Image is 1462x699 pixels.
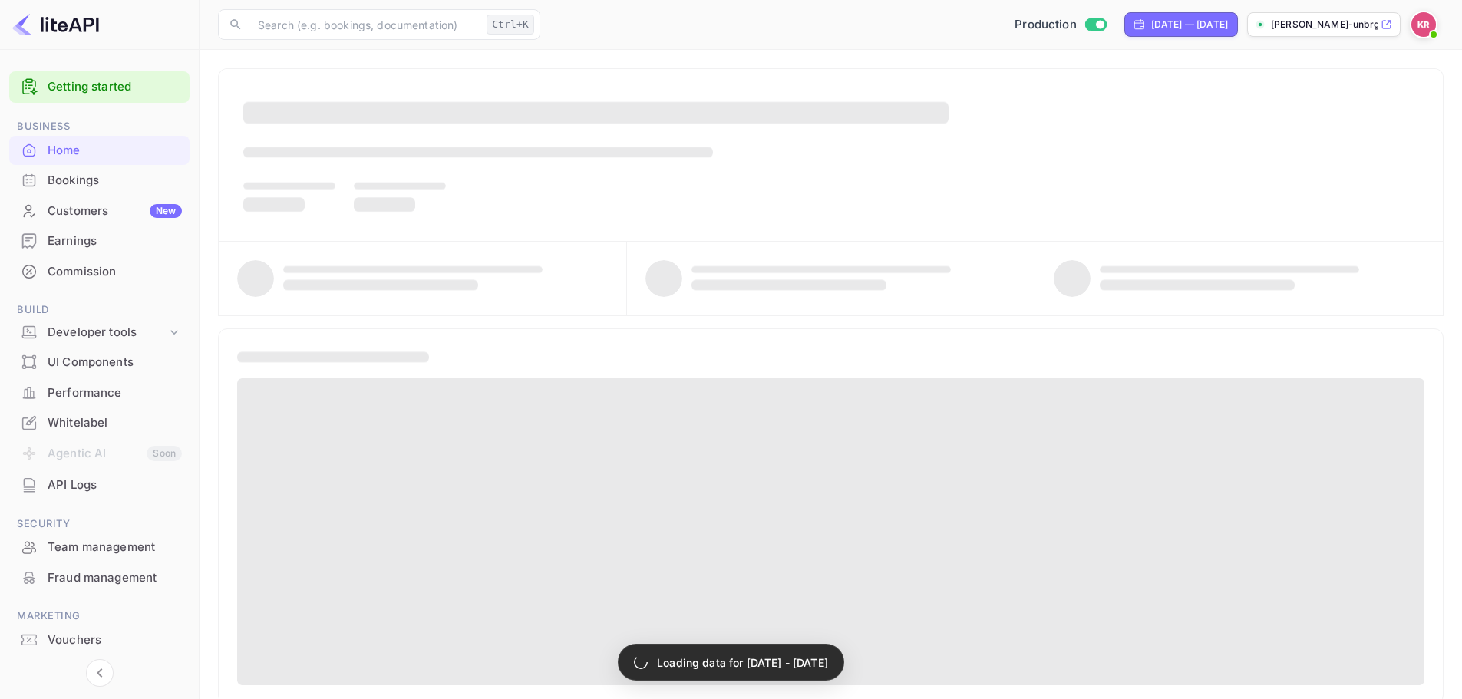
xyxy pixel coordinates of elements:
[48,631,182,649] div: Vouchers
[9,532,190,562] div: Team management
[9,378,190,407] a: Performance
[48,142,182,160] div: Home
[1271,18,1378,31] p: [PERSON_NAME]-unbrg.[PERSON_NAME]...
[9,408,190,437] a: Whitelabel
[48,203,182,220] div: Customers
[1008,16,1112,34] div: Switch to Sandbox mode
[9,136,190,166] div: Home
[9,470,190,500] div: API Logs
[9,257,190,285] a: Commission
[249,9,480,40] input: Search (e.g. bookings, documentation)
[9,532,190,561] a: Team management
[48,172,182,190] div: Bookings
[9,516,190,532] span: Security
[9,166,190,194] a: Bookings
[48,232,182,250] div: Earnings
[9,319,190,346] div: Developer tools
[1151,18,1228,31] div: [DATE] — [DATE]
[86,659,114,687] button: Collapse navigation
[9,71,190,103] div: Getting started
[9,166,190,196] div: Bookings
[9,118,190,135] span: Business
[9,563,190,592] a: Fraud management
[657,654,828,671] p: Loading data for [DATE] - [DATE]
[9,226,190,255] a: Earnings
[9,625,190,654] a: Vouchers
[48,539,182,556] div: Team management
[9,625,190,655] div: Vouchers
[9,563,190,593] div: Fraud management
[48,384,182,402] div: Performance
[9,302,190,318] span: Build
[150,204,182,218] div: New
[12,12,99,37] img: LiteAPI logo
[9,608,190,625] span: Marketing
[9,196,190,226] div: CustomersNew
[9,348,190,376] a: UI Components
[9,136,190,164] a: Home
[48,414,182,432] div: Whitelabel
[48,354,182,371] div: UI Components
[48,476,182,494] div: API Logs
[487,15,534,35] div: Ctrl+K
[48,78,182,96] a: Getting started
[9,226,190,256] div: Earnings
[9,408,190,438] div: Whitelabel
[48,324,167,341] div: Developer tools
[1411,12,1436,37] img: Kobus Roux
[48,263,182,281] div: Commission
[1124,12,1238,37] div: Click to change the date range period
[9,378,190,408] div: Performance
[9,257,190,287] div: Commission
[1015,16,1077,34] span: Production
[48,569,182,587] div: Fraud management
[9,470,190,499] a: API Logs
[9,196,190,225] a: CustomersNew
[9,348,190,378] div: UI Components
